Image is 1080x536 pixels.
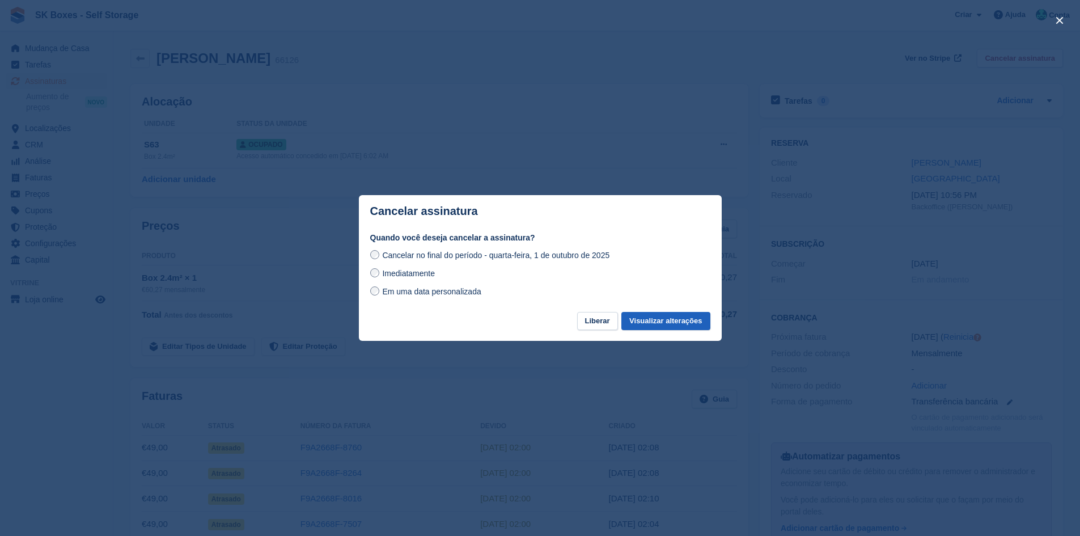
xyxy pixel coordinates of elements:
[621,312,710,331] button: Visualizar alterações
[382,269,435,278] span: Imediatamente
[1051,11,1069,29] button: close
[370,286,379,296] input: Em uma data personalizada
[577,312,618,331] button: Liberar
[382,251,609,260] span: Cancelar no final do período - quarta-feira, 1 de outubro de 2025
[370,250,379,259] input: Cancelar no final do período - quarta-feira, 1 de outubro de 2025
[370,268,379,277] input: Imediatamente
[370,232,710,244] label: Quando você deseja cancelar a assinatura?
[370,205,478,218] p: Cancelar assinatura
[382,287,481,296] span: Em uma data personalizada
